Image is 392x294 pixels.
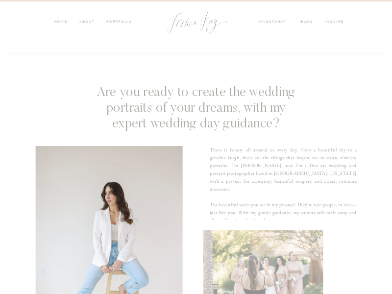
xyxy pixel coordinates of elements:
[91,85,301,133] h3: Are you ready to create the wedding portraits of your dreams, with my expert wedding day guidance?
[210,146,357,220] h3: There is beauty all around us every day. From a beautiful sky to a genuine laugh, these are the t...
[78,19,95,25] a: ABOUT
[105,19,132,25] a: PORTFOLIO
[54,19,68,25] a: HOME
[300,19,318,25] a: blog
[258,19,290,25] a: investment
[325,19,347,25] a: inquire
